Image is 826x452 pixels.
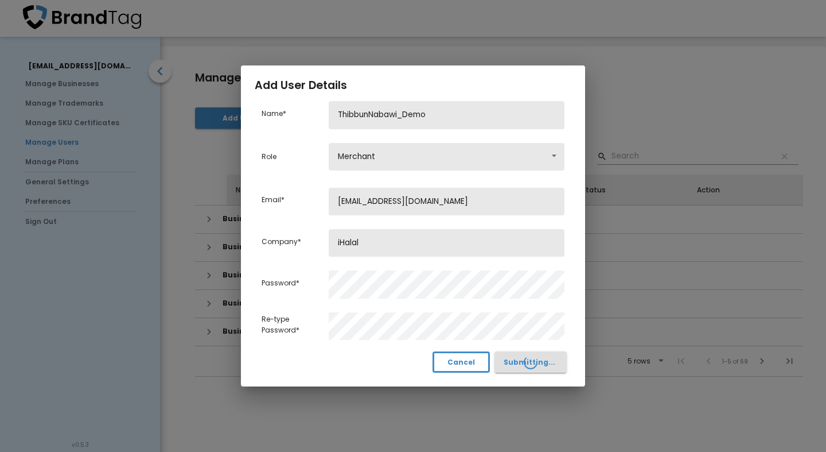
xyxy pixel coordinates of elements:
h5: Company * [262,237,329,248]
h5: Re-type Password * [262,314,329,336]
span: Cancel [443,356,480,368]
h5: Name * [262,109,329,119]
h5: Role [262,152,329,163]
h1: Add User Details [255,77,571,94]
h5: Email * [262,195,329,206]
h5: Password * [262,278,329,289]
button: Cancel [433,351,490,373]
div: Merchant [329,143,564,171]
